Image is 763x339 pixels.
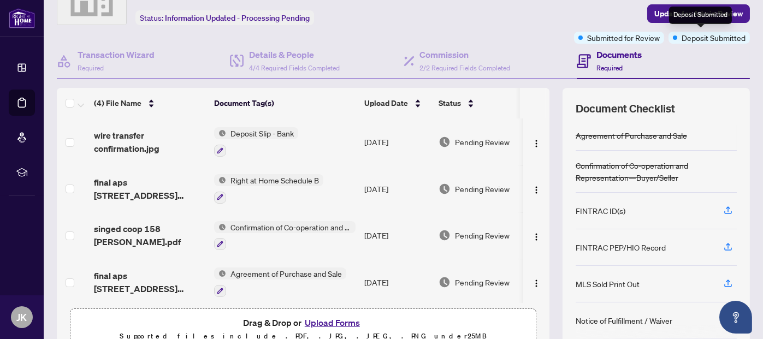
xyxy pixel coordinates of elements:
th: Document Tag(s) [210,88,360,118]
button: Status IconDeposit Slip - Bank [214,127,298,157]
span: Upload Date [364,97,408,109]
img: Document Status [439,136,451,148]
td: [DATE] [360,118,434,165]
button: Logo [528,180,545,198]
button: Logo [528,273,545,291]
span: Required [78,64,104,72]
button: Logo [528,133,545,151]
div: FINTRAC PEP/HIO Record [576,241,666,253]
td: [DATE] [360,212,434,259]
span: JK [17,310,27,325]
h4: Transaction Wizard [78,48,155,61]
img: logo [9,8,35,28]
div: Agreement of Purchase and Sale [576,129,687,141]
th: Status [434,88,527,118]
div: Notice of Fulfillment / Waiver [576,314,672,326]
img: Logo [532,279,541,288]
span: Information Updated - Processing Pending [165,13,310,23]
td: [DATE] [360,165,434,212]
th: (4) File Name [90,88,210,118]
img: Document Status [439,229,451,241]
div: Confirmation of Co-operation and Representation—Buyer/Seller [576,159,737,183]
button: Logo [528,227,545,244]
span: Right at Home Schedule B [226,174,323,186]
span: Confirmation of Co-operation and Representation—Buyer/Seller [226,221,356,233]
img: Document Status [439,183,451,195]
div: MLS Sold Print Out [576,278,640,290]
h4: Commission [420,48,511,61]
img: Logo [532,186,541,194]
img: Status Icon [214,127,226,139]
span: Deposit Slip - Bank [226,127,298,139]
span: wire transfer confirmation.jpg [94,129,205,155]
img: Document Status [439,276,451,288]
button: Status IconAgreement of Purchase and Sale [214,267,346,297]
span: Pending Review [455,229,510,241]
span: Document Checklist [576,101,675,116]
img: Status Icon [214,221,226,233]
h4: Details & People [249,48,340,61]
span: singed coop 158 [PERSON_NAME].pdf [94,222,205,248]
div: FINTRAC ID(s) [576,205,625,217]
h4: Documents [596,48,642,61]
button: Update for Admin Review [647,4,750,23]
span: final aps [STREET_ADDRESS][PERSON_NAME]pdf [94,176,205,202]
span: Pending Review [455,136,510,148]
div: Deposit Submitted [669,7,732,24]
span: Required [596,64,623,72]
img: Logo [532,139,541,148]
button: Open asap [719,301,752,334]
span: Agreement of Purchase and Sale [226,267,346,279]
span: 4/4 Required Fields Completed [249,64,340,72]
img: Logo [532,233,541,241]
span: Pending Review [455,183,510,195]
div: Status: [135,10,314,25]
span: final aps [STREET_ADDRESS][PERSON_NAME]pdf [94,269,205,295]
button: Status IconConfirmation of Co-operation and Representation—Buyer/Seller [214,221,356,251]
span: Submitted for Review [587,32,660,44]
span: Update for Admin Review [654,5,743,22]
span: Drag & Drop or [243,316,363,330]
img: Status Icon [214,174,226,186]
button: Status IconRight at Home Schedule B [214,174,323,204]
span: Deposit Submitted [682,32,746,44]
span: Pending Review [455,276,510,288]
td: [DATE] [360,259,434,306]
button: Upload Forms [301,316,363,330]
img: Status Icon [214,267,226,279]
span: 2/2 Required Fields Completed [420,64,511,72]
span: Status [439,97,461,109]
span: (4) File Name [94,97,141,109]
th: Upload Date [360,88,434,118]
